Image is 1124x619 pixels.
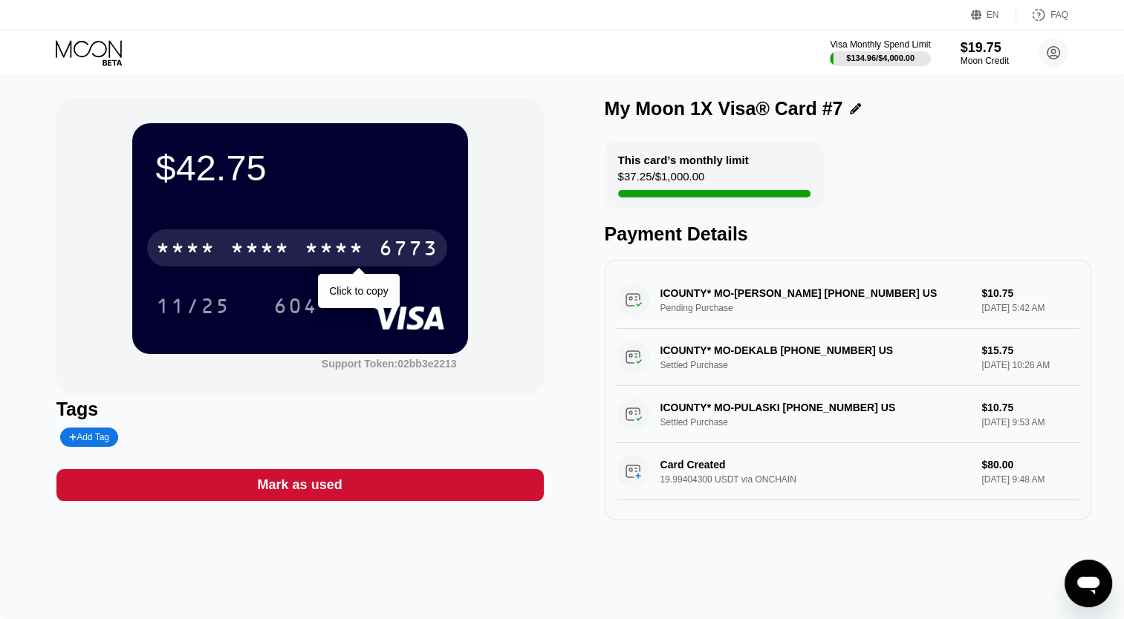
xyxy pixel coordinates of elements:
div: My Moon 1X Visa® Card #7 [605,98,843,119]
div: FAQ [1016,7,1068,22]
div: EN [971,7,1016,22]
div: Add Tag [60,428,118,447]
div: $19.75Moon Credit [961,40,1009,66]
div: This card’s monthly limit [618,154,749,166]
div: Moon Credit [961,56,1009,66]
div: $37.25 / $1,000.00 [618,170,705,190]
div: Mark as used [258,476,342,494]
div: 6773 [379,238,438,262]
div: Mark as used [56,469,544,501]
div: $19.75 [961,40,1009,56]
div: Support Token:02bb3e2213 [322,358,457,370]
div: FAQ [1050,10,1068,20]
div: Support Token: 02bb3e2213 [322,358,457,370]
div: Tags [56,399,544,420]
div: Add Tag [69,432,109,442]
div: 604 [262,287,329,324]
div: Visa Monthly Spend Limit [830,39,930,50]
div: $42.75 [156,147,444,189]
div: $134.96 / $4,000.00 [846,53,915,62]
div: 11/25 [145,287,241,324]
div: 604 [273,296,318,320]
div: Payment Details [605,223,1092,245]
div: EN [987,10,999,20]
div: Click to copy [329,285,388,297]
div: 11/25 [156,296,230,320]
div: Visa Monthly Spend Limit$134.96/$4,000.00 [830,39,930,66]
iframe: Button to launch messaging window [1065,560,1112,607]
